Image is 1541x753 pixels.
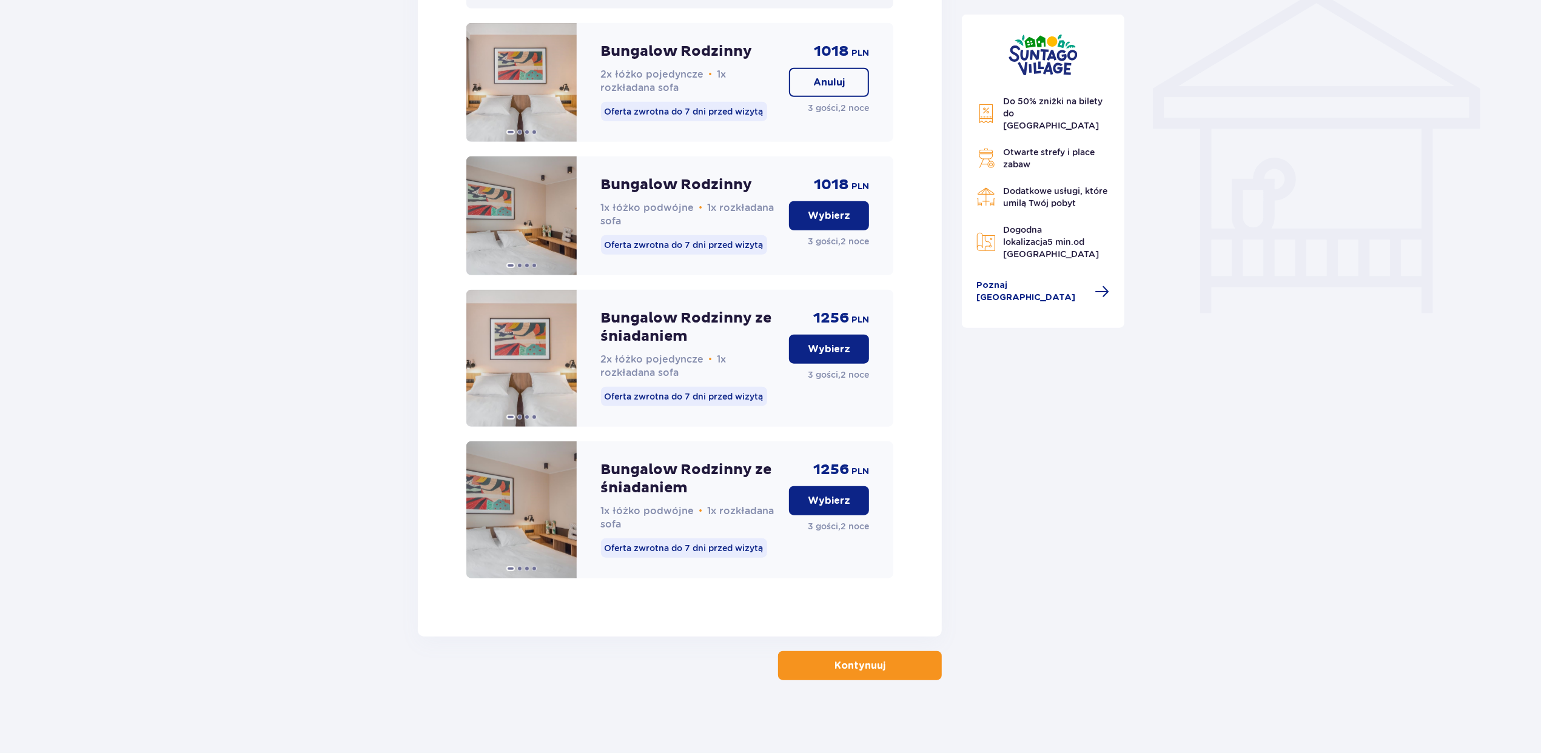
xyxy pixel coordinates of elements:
[976,232,996,252] img: Map Icon
[976,187,996,207] img: Restaurant Icon
[813,309,849,327] p: 1256
[851,47,869,59] p: PLN
[1003,225,1099,259] span: Dogodna lokalizacja od [GEOGRAPHIC_DATA]
[976,279,1088,304] span: Poznaj [GEOGRAPHIC_DATA]
[709,353,713,366] span: •
[814,176,849,194] p: 1018
[789,486,869,515] button: Wybierz
[601,42,753,61] p: Bungalow Rodzinny
[808,520,869,532] p: 3 gości , 2 noce
[601,461,780,497] p: Bungalow Rodzinny ze śniadaniem
[699,202,703,214] span: •
[466,156,577,275] img: Bungalow Rodzinny
[808,209,850,223] p: Wybierz
[601,353,704,365] span: 2x łóżko pojedyncze
[976,104,996,124] img: Discount Icon
[1003,147,1095,169] span: Otwarte strefy i place zabaw
[699,505,703,517] span: •
[808,369,869,381] p: 3 gości , 2 noce
[789,68,869,97] button: Anuluj
[1047,237,1073,247] span: 5 min.
[834,659,885,672] p: Kontynuuj
[851,181,869,193] p: PLN
[851,314,869,326] p: PLN
[808,102,869,114] p: 3 gości , 2 noce
[601,309,780,346] p: Bungalow Rodzinny ze śniadaniem
[601,69,704,80] span: 2x łóżko pojedyncze
[789,201,869,230] button: Wybierz
[808,494,850,507] p: Wybierz
[1003,186,1107,208] span: Dodatkowe usługi, które umilą Twój pobyt
[814,42,849,61] p: 1018
[976,149,996,168] img: Grill Icon
[601,202,694,213] span: 1x łóżko podwójne
[601,538,767,558] p: Oferta zwrotna do 7 dni przed wizytą
[601,505,694,517] span: 1x łóżko podwójne
[789,335,869,364] button: Wybierz
[466,441,577,578] img: Bungalow Rodzinny ze śniadaniem
[601,102,767,121] p: Oferta zwrotna do 7 dni przed wizytą
[466,290,577,427] img: Bungalow Rodzinny ze śniadaniem
[851,466,869,478] p: PLN
[1009,34,1078,76] img: Suntago Village
[601,176,753,194] p: Bungalow Rodzinny
[976,279,1110,304] a: Poznaj [GEOGRAPHIC_DATA]
[601,235,767,255] p: Oferta zwrotna do 7 dni przed wizytą
[709,69,713,81] span: •
[778,651,942,680] button: Kontynuuj
[1003,96,1103,130] span: Do 50% zniżki na bilety do [GEOGRAPHIC_DATA]
[808,343,850,356] p: Wybierz
[466,23,577,142] img: Bungalow Rodzinny
[808,235,869,247] p: 3 gości , 2 noce
[813,461,849,479] p: 1256
[601,387,767,406] p: Oferta zwrotna do 7 dni przed wizytą
[813,76,845,89] p: Anuluj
